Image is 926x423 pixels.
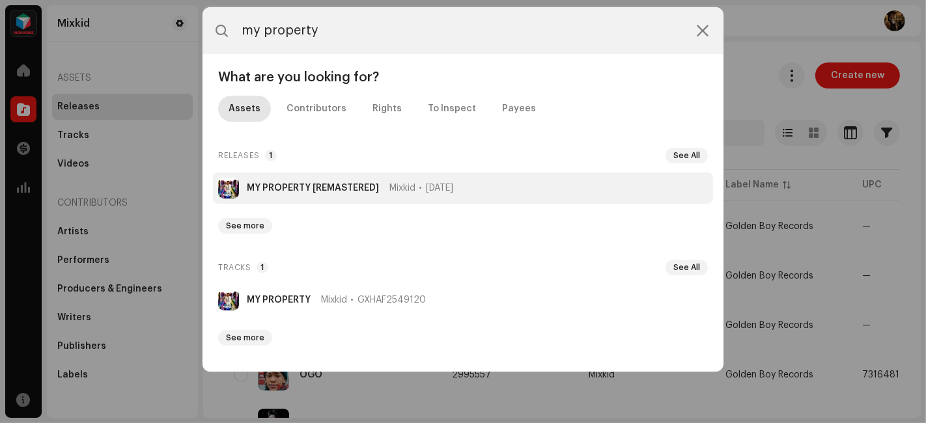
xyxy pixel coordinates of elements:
div: Assets [229,96,260,122]
span: See more [226,333,264,343]
strong: MY PROPERTY [REMASTERED] [247,183,379,193]
span: See All [673,150,700,161]
div: Rights [372,96,402,122]
span: Tracks [218,260,251,275]
p-badge: 1 [257,262,268,273]
span: See more [226,221,264,231]
span: Mixkid [321,295,347,305]
button: See All [666,260,708,275]
strong: MY PROPERTY [247,295,311,305]
img: 466274d4-5ac7-4b3b-8b52-ceceec893d79 [218,178,239,198]
div: To Inspect [428,96,476,122]
button: See more [218,218,272,234]
div: Payees [502,96,536,122]
img: 466274d4-5ac7-4b3b-8b52-ceceec893d79 [218,290,239,310]
span: GXHAF2549120 [358,295,426,305]
span: Releases [218,148,260,163]
div: What are you looking for? [213,70,713,85]
button: See more [218,330,272,346]
p-badge: 1 [265,150,277,161]
span: [DATE] [426,183,453,193]
input: Search [203,7,723,54]
button: See All [666,148,708,163]
div: Contributors [287,96,346,122]
span: Mixkid [389,183,415,193]
span: See All [673,262,700,273]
